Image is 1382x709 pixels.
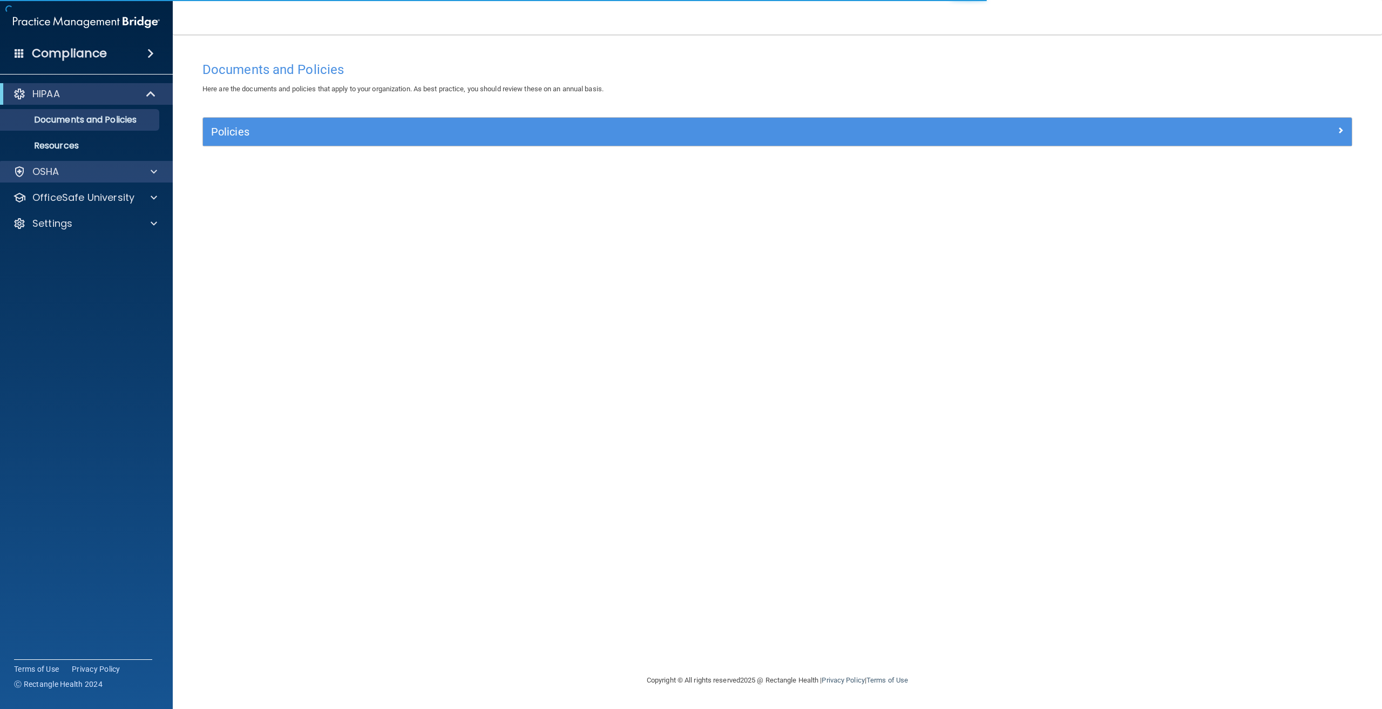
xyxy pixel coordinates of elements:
img: PMB logo [13,11,160,33]
a: Policies [211,123,1344,140]
div: Copyright © All rights reserved 2025 @ Rectangle Health | | [580,663,974,698]
a: Terms of Use [866,676,908,684]
a: Privacy Policy [822,676,864,684]
a: OSHA [13,165,157,178]
p: OfficeSafe University [32,191,134,204]
h5: Policies [211,126,1056,138]
p: HIPAA [32,87,60,100]
h4: Documents and Policies [202,63,1352,77]
span: Here are the documents and policies that apply to your organization. As best practice, you should... [202,85,604,93]
p: Settings [32,217,72,230]
a: HIPAA [13,87,157,100]
a: Privacy Policy [72,664,120,674]
p: OSHA [32,165,59,178]
h4: Compliance [32,46,107,61]
a: Terms of Use [14,664,59,674]
p: Documents and Policies [7,114,154,125]
a: Settings [13,217,157,230]
span: Ⓒ Rectangle Health 2024 [14,679,103,690]
p: Resources [7,140,154,151]
a: OfficeSafe University [13,191,157,204]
